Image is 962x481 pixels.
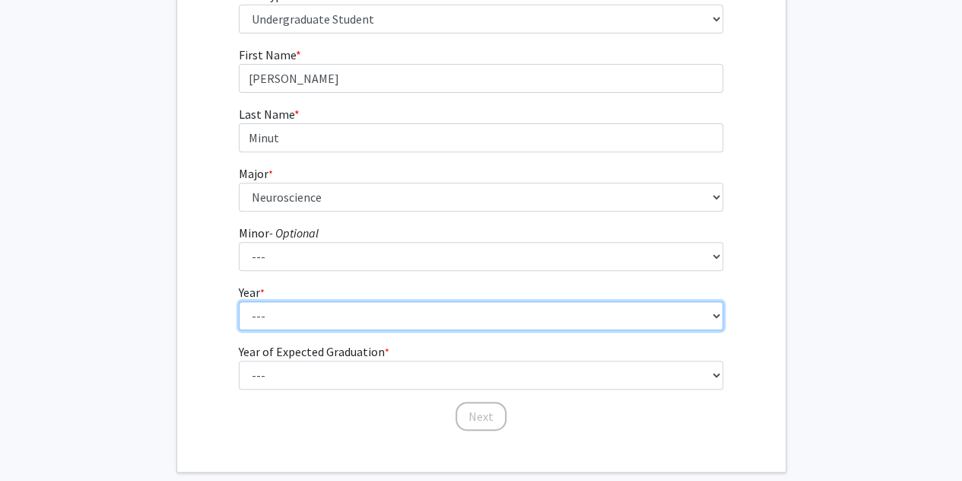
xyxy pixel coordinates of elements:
[239,342,389,361] label: Year of Expected Graduation
[456,402,506,431] button: Next
[239,107,294,122] span: Last Name
[239,224,319,242] label: Minor
[11,413,65,470] iframe: Chat
[239,47,296,62] span: First Name
[269,225,319,240] i: - Optional
[239,283,265,301] label: Year
[239,164,273,183] label: Major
